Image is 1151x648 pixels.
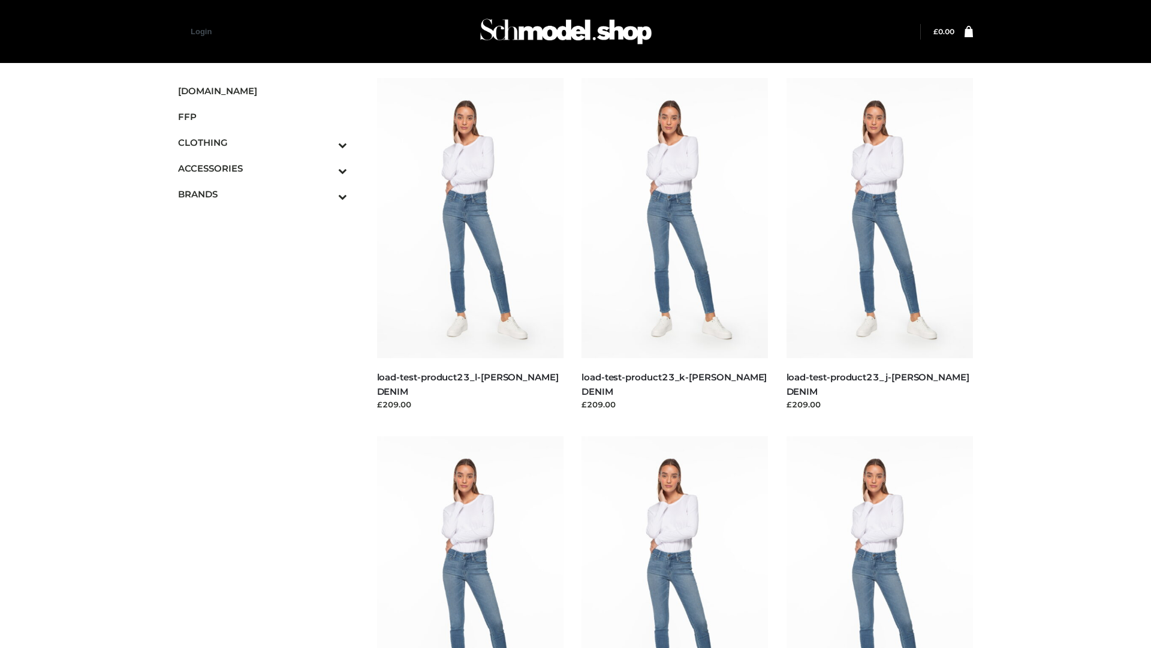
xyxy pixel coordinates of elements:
div: £209.00 [377,398,564,410]
a: FFP [178,104,347,130]
a: CLOTHINGToggle Submenu [178,130,347,155]
a: load-test-product23_k-[PERSON_NAME] DENIM [581,371,767,397]
bdi: 0.00 [933,27,954,36]
span: [DOMAIN_NAME] [178,84,347,98]
div: £209.00 [787,398,974,410]
a: [DOMAIN_NAME] [178,78,347,104]
span: BRANDS [178,187,347,201]
a: load-test-product23_j-[PERSON_NAME] DENIM [787,371,969,397]
span: FFP [178,110,347,124]
a: load-test-product23_l-[PERSON_NAME] DENIM [377,371,559,397]
a: BRANDSToggle Submenu [178,181,347,207]
button: Toggle Submenu [305,181,347,207]
div: £209.00 [581,398,769,410]
button: Toggle Submenu [305,130,347,155]
a: Login [191,27,212,36]
a: £0.00 [933,27,954,36]
span: CLOTHING [178,136,347,149]
button: Toggle Submenu [305,155,347,181]
span: ACCESSORIES [178,161,347,175]
span: £ [933,27,938,36]
a: ACCESSORIESToggle Submenu [178,155,347,181]
img: Schmodel Admin 964 [476,8,656,55]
